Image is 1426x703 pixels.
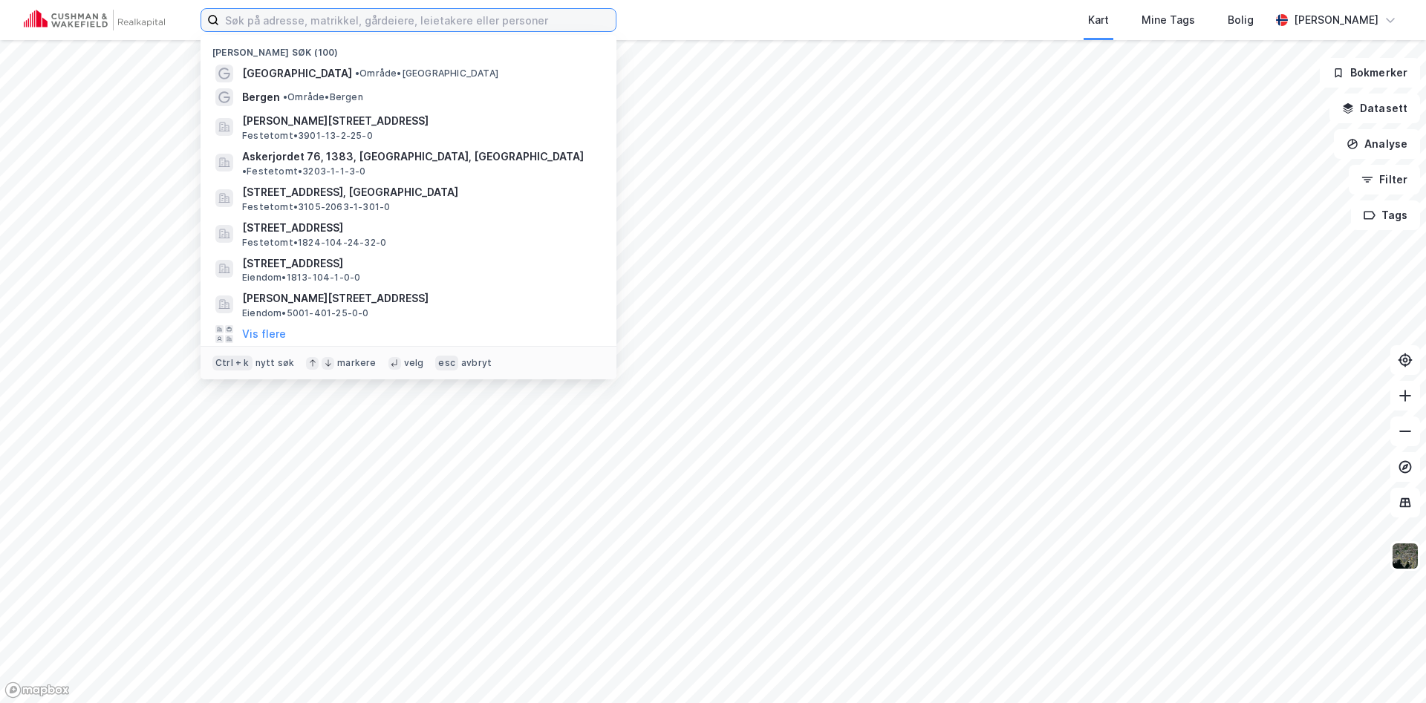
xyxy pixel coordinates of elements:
span: [STREET_ADDRESS] [242,255,599,272]
div: Bolig [1228,11,1254,29]
button: Filter [1349,165,1420,194]
div: Mine Tags [1142,11,1195,29]
button: Tags [1351,200,1420,230]
span: [STREET_ADDRESS], [GEOGRAPHIC_DATA] [242,183,599,201]
span: Festetomt • 1824-104-24-32-0 [242,237,386,249]
input: Søk på adresse, matrikkel, gårdeiere, leietakere eller personer [219,9,616,31]
img: cushman-wakefield-realkapital-logo.202ea83816669bd177139c58696a8fa1.svg [24,10,165,30]
span: Festetomt • 3105-2063-1-301-0 [242,201,390,213]
div: esc [435,356,458,370]
span: • [242,166,247,177]
div: markere [337,357,376,369]
div: Kontrollprogram for chat [1352,632,1426,703]
iframe: Chat Widget [1352,632,1426,703]
button: Bokmerker [1320,58,1420,88]
div: [PERSON_NAME] søk (100) [201,35,616,62]
img: 9k= [1391,542,1419,570]
span: [PERSON_NAME][STREET_ADDRESS] [242,112,599,130]
span: • [283,91,287,102]
div: Ctrl + k [212,356,253,370]
span: [STREET_ADDRESS] [242,219,599,237]
div: Kart [1088,11,1109,29]
div: [PERSON_NAME] [1294,11,1378,29]
span: Eiendom • 5001-401-25-0-0 [242,307,369,319]
a: Mapbox homepage [4,681,70,699]
span: Bergen [242,88,280,106]
span: [PERSON_NAME][STREET_ADDRESS] [242,290,599,307]
span: Område • [GEOGRAPHIC_DATA] [355,68,498,79]
span: Festetomt • 3203-1-1-3-0 [242,166,366,177]
button: Analyse [1334,129,1420,159]
button: Vis flere [242,325,286,343]
span: Eiendom • 1813-104-1-0-0 [242,272,360,284]
div: velg [404,357,424,369]
button: Datasett [1329,94,1420,123]
span: Askerjordet 76, 1383, [GEOGRAPHIC_DATA], [GEOGRAPHIC_DATA] [242,148,584,166]
span: Festetomt • 3901-13-2-25-0 [242,130,373,142]
div: nytt søk [255,357,295,369]
span: Område • Bergen [283,91,363,103]
div: avbryt [461,357,492,369]
span: • [355,68,359,79]
span: [GEOGRAPHIC_DATA] [242,65,352,82]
